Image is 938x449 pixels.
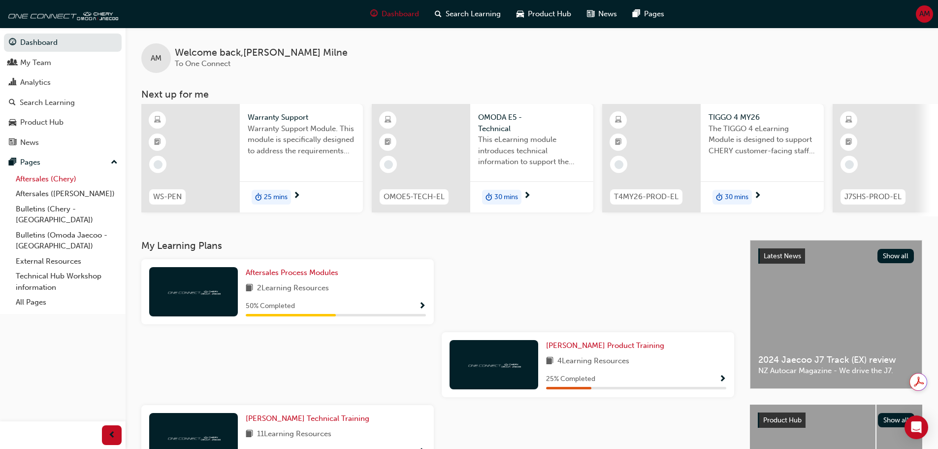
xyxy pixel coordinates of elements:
[9,59,16,68] span: people-icon
[108,429,116,442] span: prev-icon
[12,172,122,187] a: Aftersales (Chery)
[20,117,64,128] div: Product Hub
[758,354,914,366] span: 2024 Jaecoo J7 Track (EX) review
[4,113,122,132] a: Product Hub
[384,191,445,203] span: OMOE5-TECH-EL
[362,4,427,24] a: guage-iconDashboard
[758,413,914,428] a: Product HubShow all
[4,153,122,172] button: Pages
[12,295,122,310] a: All Pages
[750,240,922,389] a: Latest NewsShow all2024 Jaecoo J7 Track (EX) reviewNZ Autocar Magazine - We drive the J7.
[293,192,300,201] span: next-icon
[905,415,928,439] div: Open Intercom Messenger
[4,134,122,152] a: News
[719,375,726,384] span: Show Progress
[546,374,595,385] span: 25 % Completed
[154,160,162,169] span: learningRecordVerb_NONE-icon
[257,282,329,295] span: 2 Learning Resources
[546,341,664,350] span: [PERSON_NAME] Product Training
[587,8,594,20] span: news-icon
[614,191,679,203] span: T4MY26-PROD-EL
[154,114,161,127] span: learningResourceType_ELEARNING-icon
[248,123,355,157] span: Warranty Support Module. This module is specifically designed to address the requirements and pro...
[246,268,338,277] span: Aftersales Process Modules
[9,99,16,107] span: search-icon
[246,267,342,278] a: Aftersales Process Modules
[248,112,355,123] span: Warranty Support
[419,300,426,312] button: Show Progress
[446,8,501,20] span: Search Learning
[4,54,122,72] a: My Team
[485,191,492,204] span: duration-icon
[20,77,51,88] div: Analytics
[246,428,253,441] span: book-icon
[763,416,802,424] span: Product Hub
[509,4,579,24] a: car-iconProduct Hub
[20,157,40,168] div: Pages
[382,8,419,20] span: Dashboard
[9,138,16,147] span: news-icon
[4,32,122,153] button: DashboardMy TeamAnalyticsSearch LearningProduct HubNews
[478,112,585,134] span: OMODA E5 - Technical
[12,269,122,295] a: Technical Hub Workshop information
[878,413,915,427] button: Show all
[877,249,914,263] button: Show all
[602,104,824,212] a: T4MY26-PROD-ELTIGGO 4 MY26The TIGGO 4 eLearning Module is designed to support CHERY customer-faci...
[257,428,331,441] span: 11 Learning Resources
[716,191,723,204] span: duration-icon
[758,365,914,377] span: NZ Autocar Magazine - We drive the J7.
[764,252,801,260] span: Latest News
[758,248,914,264] a: Latest NewsShow all
[385,136,391,149] span: booktick-icon
[126,89,938,100] h3: Next up for me
[467,360,521,369] img: oneconnect
[370,8,378,20] span: guage-icon
[598,8,617,20] span: News
[9,78,16,87] span: chart-icon
[264,192,288,203] span: 25 mins
[478,134,585,168] span: This eLearning module introduces technical information to support the entry-level knowledge requi...
[111,156,118,169] span: up-icon
[844,191,902,203] span: J7SHS-PROD-EL
[5,4,118,24] img: oneconnect
[517,8,524,20] span: car-icon
[246,301,295,312] span: 50 % Completed
[166,287,221,296] img: oneconnect
[427,4,509,24] a: search-iconSearch Learning
[523,192,531,201] span: next-icon
[916,5,933,23] button: AM
[166,433,221,442] img: oneconnect
[419,302,426,311] span: Show Progress
[719,373,726,385] button: Show Progress
[845,114,852,127] span: learningResourceType_ELEARNING-icon
[4,94,122,112] a: Search Learning
[633,8,640,20] span: pages-icon
[709,123,816,157] span: The TIGGO 4 eLearning Module is designed to support CHERY customer-facing staff with the product ...
[709,112,816,123] span: TIGGO 4 MY26
[175,47,348,59] span: Welcome back , [PERSON_NAME] Milne
[246,414,369,423] span: [PERSON_NAME] Technical Training
[4,34,122,52] a: Dashboard
[725,192,748,203] span: 30 mins
[20,97,75,108] div: Search Learning
[435,8,442,20] span: search-icon
[372,104,593,212] a: OMOE5-TECH-ELOMODA E5 - TechnicalThis eLearning module introduces technical information to suppor...
[175,59,230,68] span: To One Connect
[625,4,672,24] a: pages-iconPages
[141,240,734,251] h3: My Learning Plans
[9,158,16,167] span: pages-icon
[579,4,625,24] a: news-iconNews
[151,53,162,64] span: AM
[20,137,39,148] div: News
[246,282,253,295] span: book-icon
[644,8,664,20] span: Pages
[12,202,122,228] a: Bulletins (Chery - [GEOGRAPHIC_DATA])
[255,191,262,204] span: duration-icon
[20,57,51,69] div: My Team
[546,355,553,368] span: book-icon
[528,8,571,20] span: Product Hub
[12,186,122,202] a: Aftersales ([PERSON_NAME])
[845,160,854,169] span: learningRecordVerb_NONE-icon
